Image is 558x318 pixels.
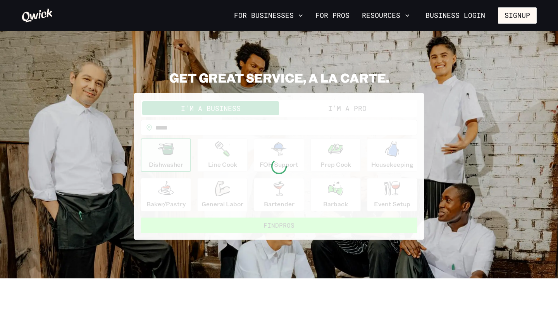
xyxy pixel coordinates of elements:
[498,7,537,24] button: Signup
[134,70,424,85] h2: GET GREAT SERVICE, A LA CARTE.
[419,7,492,24] a: Business Login
[312,9,353,22] a: For Pros
[231,9,306,22] button: For Businesses
[359,9,413,22] button: Resources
